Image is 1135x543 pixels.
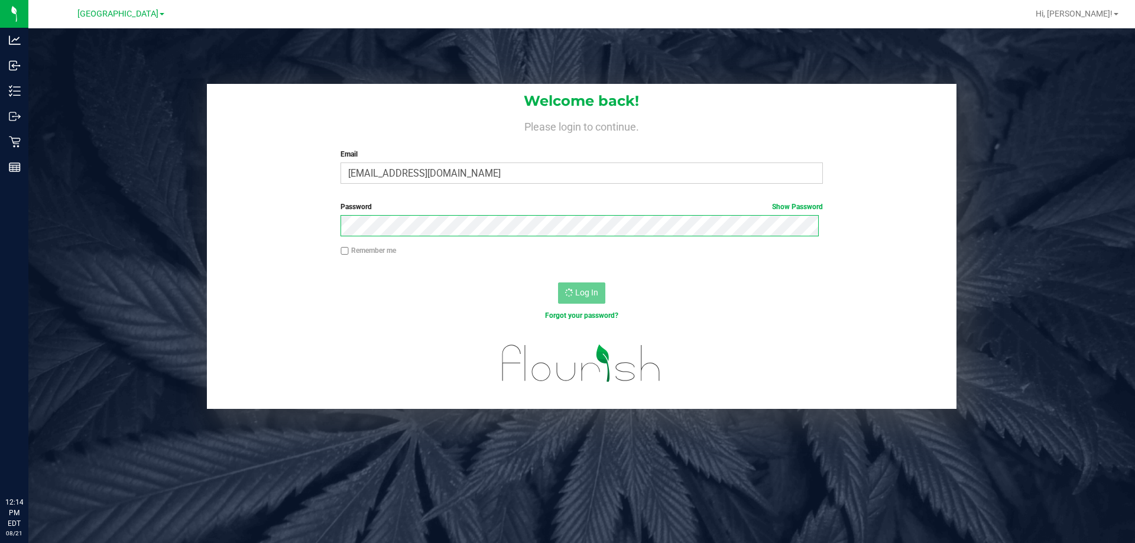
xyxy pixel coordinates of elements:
[207,118,956,132] h4: Please login to continue.
[340,149,822,160] label: Email
[9,136,21,148] inline-svg: Retail
[1036,9,1113,18] span: Hi, [PERSON_NAME]!
[340,247,349,255] input: Remember me
[5,529,23,538] p: 08/21
[12,448,47,484] iframe: Resource center
[9,85,21,97] inline-svg: Inventory
[5,497,23,529] p: 12:14 PM EDT
[9,161,21,173] inline-svg: Reports
[488,333,675,394] img: flourish_logo.svg
[575,288,598,297] span: Log In
[340,245,396,256] label: Remember me
[558,282,605,304] button: Log In
[9,110,21,122] inline-svg: Outbound
[77,9,158,19] span: [GEOGRAPHIC_DATA]
[545,311,618,320] a: Forgot your password?
[207,93,956,109] h1: Welcome back!
[772,203,823,211] a: Show Password
[9,34,21,46] inline-svg: Analytics
[9,60,21,71] inline-svg: Inbound
[340,203,372,211] span: Password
